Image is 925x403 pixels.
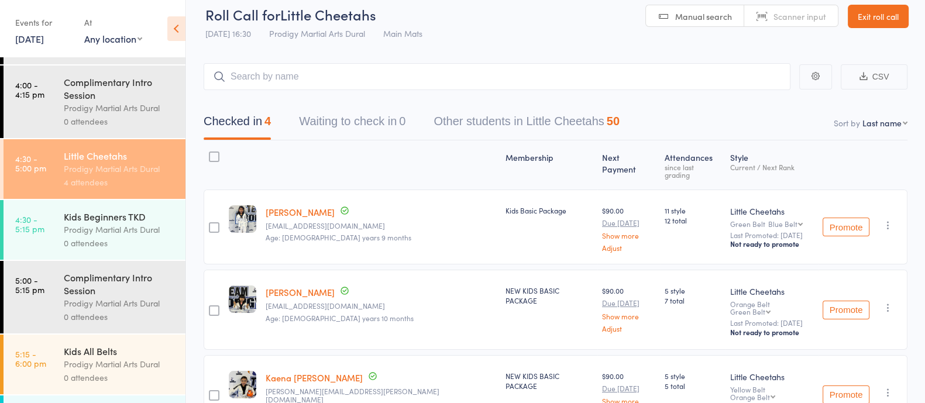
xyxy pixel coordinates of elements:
[730,205,813,217] div: Little Cheetahs
[730,285,813,297] div: Little Cheetahs
[665,163,721,178] div: since last grading
[602,244,655,252] a: Adjust
[602,205,655,252] div: $90.00
[730,231,813,239] small: Last Promoted: [DATE]
[229,371,256,398] img: image1755757755.png
[204,109,271,140] button: Checked in4
[266,371,363,384] a: Kaena [PERSON_NAME]
[665,381,721,391] span: 5 total
[506,371,593,391] div: NEW KIDS BASIC PACKAGE
[823,218,869,236] button: Promote
[64,162,176,175] div: Prodigy Martial Arts Dural
[602,299,655,307] small: Due [DATE]
[84,32,142,45] div: Any location
[266,232,411,242] span: Age: [DEMOGRAPHIC_DATA] years 9 months
[862,117,902,129] div: Last name
[64,115,176,128] div: 0 attendees
[15,80,44,99] time: 4:00 - 4:15 pm
[266,222,496,230] small: nive.85@yahoo.com
[4,261,185,333] a: 5:00 -5:15 pmComplimentary Intro SessionProdigy Martial Arts Dural0 attendees
[229,205,256,233] img: image1719302836.png
[834,117,860,129] label: Sort by
[64,345,176,357] div: Kids All Belts
[15,215,44,233] time: 4:30 - 5:15 pm
[602,312,655,320] a: Show more
[229,285,256,313] img: image1740179075.png
[602,219,655,227] small: Due [DATE]
[730,385,813,401] div: Yellow Belt
[64,175,176,189] div: 4 attendees
[602,325,655,332] a: Adjust
[730,393,769,401] div: Orange Belt
[768,220,797,228] div: Blue Belt
[4,200,185,260] a: 4:30 -5:15 pmKids Beginners TKDProdigy Martial Arts Dural0 attendees
[64,371,176,384] div: 0 attendees
[506,205,593,215] div: Kids Basic Package
[730,328,813,337] div: Not ready to promote
[15,275,44,294] time: 5:00 - 5:15 pm
[602,384,655,392] small: Due [DATE]
[597,146,660,184] div: Next Payment
[665,371,721,381] span: 5 style
[266,206,335,218] a: [PERSON_NAME]
[64,149,176,162] div: Little Cheetahs
[266,302,496,310] small: julzvo@yahoo.com
[64,357,176,371] div: Prodigy Martial Arts Dural
[64,236,176,250] div: 0 attendees
[383,27,422,39] span: Main Mats
[15,32,44,45] a: [DATE]
[665,215,721,225] span: 12 total
[730,300,813,315] div: Orange Belt
[205,5,280,24] span: Roll Call for
[607,115,620,128] div: 50
[64,75,176,101] div: Complimentary Intro Session
[266,313,414,323] span: Age: [DEMOGRAPHIC_DATA] years 10 months
[773,11,826,22] span: Scanner input
[64,210,176,223] div: Kids Beginners TKD
[84,13,142,32] div: At
[730,371,813,383] div: Little Cheetahs
[280,5,376,24] span: Little Cheetahs
[4,139,185,199] a: 4:30 -5:00 pmLittle CheetahsProdigy Martial Arts Dural4 attendees
[665,295,721,305] span: 7 total
[848,5,909,28] a: Exit roll call
[205,27,251,39] span: [DATE] 16:30
[675,11,732,22] span: Manual search
[15,13,73,32] div: Events for
[64,310,176,323] div: 0 attendees
[725,146,818,184] div: Style
[823,301,869,319] button: Promote
[841,64,907,89] button: CSV
[204,63,790,90] input: Search by name
[602,285,655,332] div: $90.00
[501,146,597,184] div: Membership
[64,271,176,297] div: Complimentary Intro Session
[64,101,176,115] div: Prodigy Martial Arts Dural
[399,115,405,128] div: 0
[660,146,725,184] div: Atten­dances
[434,109,620,140] button: Other students in Little Cheetahs50
[64,223,176,236] div: Prodigy Martial Arts Dural
[730,163,813,171] div: Current / Next Rank
[4,66,185,138] a: 4:00 -4:15 pmComplimentary Intro SessionProdigy Martial Arts Dural0 attendees
[730,220,813,228] div: Green Belt
[602,232,655,239] a: Show more
[15,349,46,368] time: 5:15 - 6:00 pm
[665,285,721,295] span: 5 style
[269,27,365,39] span: Prodigy Martial Arts Dural
[665,205,721,215] span: 11 style
[730,239,813,249] div: Not ready to promote
[730,308,765,315] div: Green Belt
[266,286,335,298] a: [PERSON_NAME]
[15,154,46,173] time: 4:30 - 5:00 pm
[299,109,405,140] button: Waiting to check in0
[506,285,593,305] div: NEW KIDS BASIC PACKAGE
[264,115,271,128] div: 4
[4,335,185,394] a: 5:15 -6:00 pmKids All BeltsProdigy Martial Arts Dural0 attendees
[730,319,813,327] small: Last Promoted: [DATE]
[64,297,176,310] div: Prodigy Martial Arts Dural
